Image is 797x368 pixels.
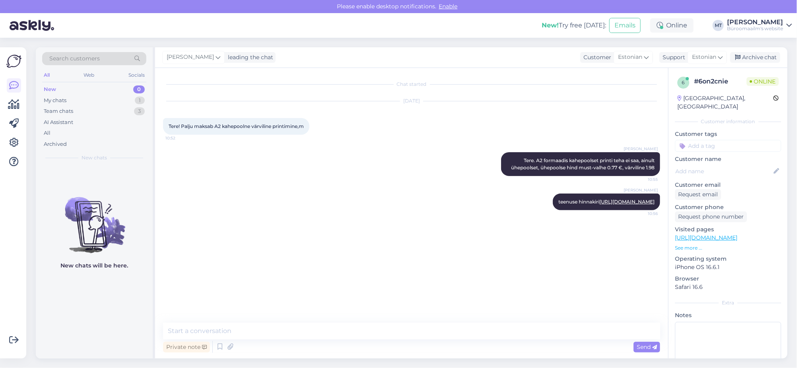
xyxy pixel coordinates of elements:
[580,53,611,62] div: Customer
[675,244,781,252] p: See more ...
[727,25,783,32] div: Büroomaailm's website
[727,19,792,32] a: [PERSON_NAME]Büroomaailm's website
[675,203,781,211] p: Customer phone
[675,225,781,234] p: Visited pages
[511,157,656,170] span: Tere. A2 formaadis kahepoolset printi teha ei saa, ainult ühepoolset, ühepoolse hind must-valhe 0...
[49,54,100,63] span: Search customers
[628,176,658,182] span: 10:55
[134,107,145,115] div: 3
[675,263,781,271] p: iPhone OS 16.6.1
[675,311,781,320] p: Notes
[659,53,685,62] div: Support
[675,155,781,163] p: Customer name
[44,118,73,126] div: AI Assistant
[692,53,716,62] span: Estonian
[44,129,51,137] div: All
[675,181,781,189] p: Customer email
[163,81,660,88] div: Chat started
[225,53,273,62] div: leading the chat
[675,167,772,176] input: Add name
[609,18,641,33] button: Emails
[624,187,658,193] span: [PERSON_NAME]
[36,183,153,254] img: No chats
[169,123,304,129] span: Tere! Palju maksab A2 kahepoolne värviline printimine,m
[44,97,66,105] div: My chats
[44,107,73,115] div: Team chats
[727,19,783,25] div: [PERSON_NAME]
[558,199,655,205] span: teenuse hinnakiri
[60,261,128,270] p: New chats will be here.
[675,211,747,222] div: Request phone number
[599,199,655,205] a: [URL][DOMAIN_NAME]
[675,275,781,283] p: Browser
[6,54,21,69] img: Askly Logo
[82,154,107,161] span: New chats
[675,140,781,152] input: Add a tag
[694,77,746,86] div: # 6on2cnie
[682,79,685,85] span: 6
[127,70,146,80] div: Socials
[675,234,737,241] a: [URL][DOMAIN_NAME]
[675,255,781,263] p: Operating system
[730,52,780,63] div: Archive chat
[675,283,781,291] p: Safari 16.6
[675,299,781,306] div: Extra
[746,77,779,86] span: Online
[675,189,721,200] div: Request email
[163,342,210,353] div: Private note
[675,130,781,138] p: Customer tags
[650,18,694,33] div: Online
[42,70,51,80] div: All
[675,118,781,125] div: Customer information
[163,97,660,105] div: [DATE]
[82,70,96,80] div: Web
[165,135,195,141] span: 10:52
[542,21,559,29] b: New!
[44,85,56,93] div: New
[624,146,658,152] span: [PERSON_NAME]
[542,21,606,30] div: Try free [DATE]:
[437,3,460,10] span: Enable
[637,343,657,351] span: Send
[133,85,145,93] div: 0
[677,94,773,111] div: [GEOGRAPHIC_DATA], [GEOGRAPHIC_DATA]
[44,140,67,148] div: Archived
[618,53,642,62] span: Estonian
[628,211,658,217] span: 10:56
[135,97,145,105] div: 1
[713,20,724,31] div: MT
[167,53,214,62] span: [PERSON_NAME]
